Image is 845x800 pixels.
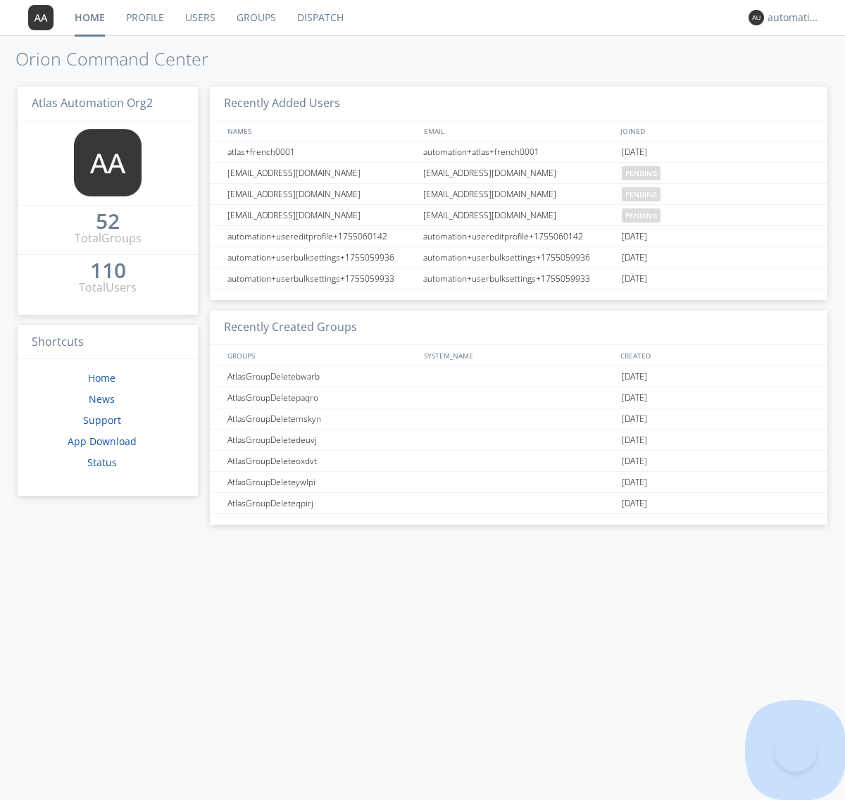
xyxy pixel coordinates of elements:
[617,345,814,365] div: CREATED
[210,451,827,472] a: AtlasGroupDeleteoxdvt[DATE]
[622,472,647,493] span: [DATE]
[749,10,764,25] img: 373638.png
[775,730,817,772] iframe: Toggle Customer Support
[90,263,126,280] a: 110
[224,493,419,513] div: AtlasGroupDeleteqpirj
[210,430,827,451] a: AtlasGroupDeletedeuvj[DATE]
[32,95,153,111] span: Atlas Automation Org2
[210,387,827,408] a: AtlasGroupDeletepaqro[DATE]
[210,472,827,493] a: AtlasGroupDeleteywlpi[DATE]
[622,366,647,387] span: [DATE]
[224,345,417,365] div: GROUPS
[622,430,647,451] span: [DATE]
[210,226,827,247] a: automation+usereditprofile+1755060142automation+usereditprofile+1755060142[DATE]
[224,120,417,141] div: NAMES
[622,142,647,163] span: [DATE]
[622,187,661,201] span: pending
[28,5,54,30] img: 373638.png
[420,205,618,225] div: [EMAIL_ADDRESS][DOMAIN_NAME]
[622,493,647,514] span: [DATE]
[210,408,827,430] a: AtlasGroupDeletemskyn[DATE]
[224,451,419,471] div: AtlasGroupDeleteoxdvt
[210,163,827,184] a: [EMAIL_ADDRESS][DOMAIN_NAME][EMAIL_ADDRESS][DOMAIN_NAME]pending
[622,226,647,247] span: [DATE]
[210,87,827,121] h3: Recently Added Users
[224,268,419,289] div: automation+userbulksettings+1755059933
[420,184,618,204] div: [EMAIL_ADDRESS][DOMAIN_NAME]
[89,392,115,406] a: News
[420,163,618,183] div: [EMAIL_ADDRESS][DOMAIN_NAME]
[210,311,827,345] h3: Recently Created Groups
[96,214,120,228] div: 52
[224,247,419,268] div: automation+userbulksettings+1755059936
[79,280,137,296] div: Total Users
[622,208,661,223] span: pending
[224,430,419,450] div: AtlasGroupDeletedeuvj
[74,129,142,196] img: 373638.png
[224,366,419,387] div: AtlasGroupDeletebwarb
[420,226,618,246] div: automation+usereditprofile+1755060142
[420,268,618,289] div: automation+userbulksettings+1755059933
[420,247,618,268] div: automation+userbulksettings+1755059936
[224,387,419,408] div: AtlasGroupDeletepaqro
[420,120,617,141] div: EMAIL
[420,345,617,365] div: SYSTEM_NAME
[768,11,820,25] div: automation+atlas0004+org2
[210,247,827,268] a: automation+userbulksettings+1755059936automation+userbulksettings+1755059936[DATE]
[622,408,647,430] span: [DATE]
[210,184,827,205] a: [EMAIL_ADDRESS][DOMAIN_NAME][EMAIL_ADDRESS][DOMAIN_NAME]pending
[68,435,137,448] a: App Download
[75,230,142,246] div: Total Groups
[224,472,419,492] div: AtlasGroupDeleteywlpi
[96,214,120,230] a: 52
[622,166,661,180] span: pending
[83,413,121,427] a: Support
[210,142,827,163] a: atlas+french0001automation+atlas+french0001[DATE]
[210,493,827,514] a: AtlasGroupDeleteqpirj[DATE]
[88,371,115,385] a: Home
[224,205,419,225] div: [EMAIL_ADDRESS][DOMAIN_NAME]
[18,325,198,360] h3: Shortcuts
[87,456,117,469] a: Status
[210,366,827,387] a: AtlasGroupDeletebwarb[DATE]
[420,142,618,162] div: automation+atlas+french0001
[224,163,419,183] div: [EMAIL_ADDRESS][DOMAIN_NAME]
[622,451,647,472] span: [DATE]
[224,226,419,246] div: automation+usereditprofile+1755060142
[617,120,814,141] div: JOINED
[224,142,419,162] div: atlas+french0001
[622,268,647,289] span: [DATE]
[210,205,827,226] a: [EMAIL_ADDRESS][DOMAIN_NAME][EMAIL_ADDRESS][DOMAIN_NAME]pending
[622,387,647,408] span: [DATE]
[224,184,419,204] div: [EMAIL_ADDRESS][DOMAIN_NAME]
[224,408,419,429] div: AtlasGroupDeletemskyn
[622,247,647,268] span: [DATE]
[210,268,827,289] a: automation+userbulksettings+1755059933automation+userbulksettings+1755059933[DATE]
[90,263,126,277] div: 110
